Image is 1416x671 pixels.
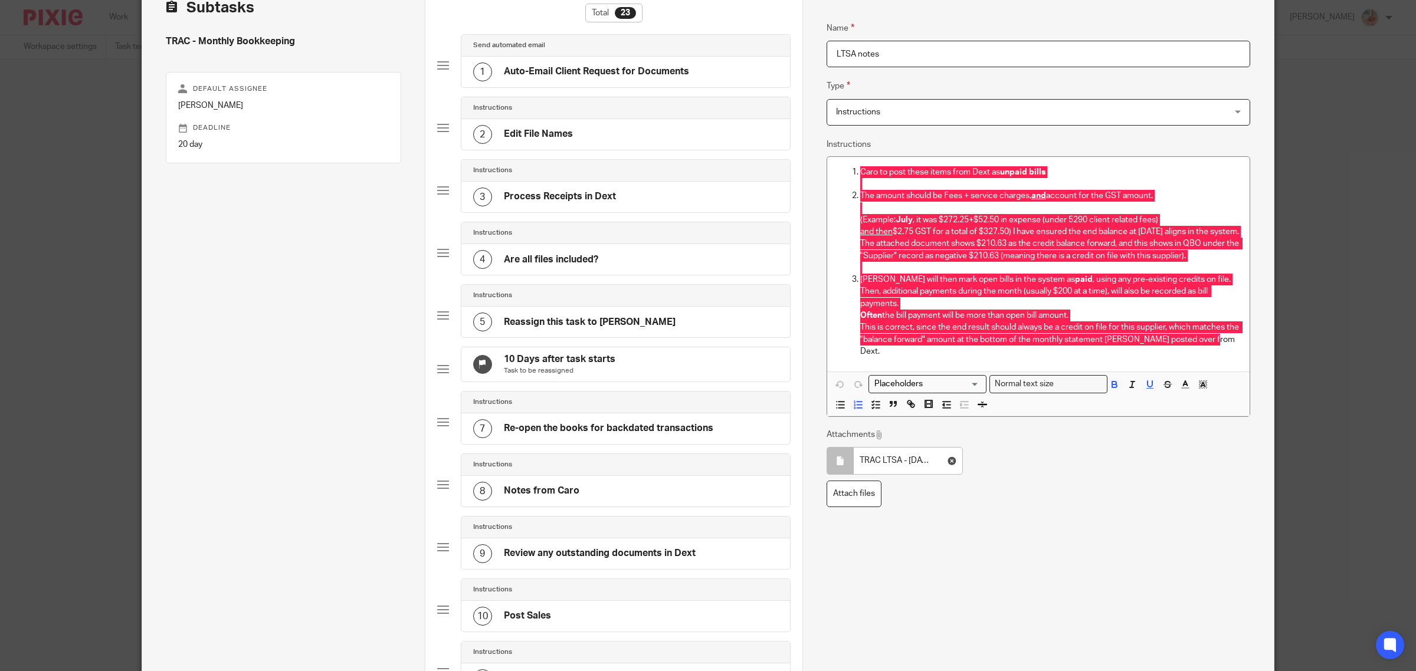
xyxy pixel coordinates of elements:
[473,166,512,175] h4: Instructions
[504,610,551,622] h4: Post Sales
[504,422,713,435] h4: Re-open the books for backdated transactions
[827,481,881,507] label: Attach files
[860,190,1240,202] p: The amount should be Fees + service charges, account for the GST amount.
[473,482,492,501] div: 8
[473,291,512,300] h4: Instructions
[860,238,1240,262] p: The attached document shows $210.63 as the credit balance forward, and this shows in QBO under th...
[178,123,389,133] p: Deadline
[989,375,1107,393] div: Text styles
[178,84,389,94] p: Default assignee
[504,65,689,78] h4: Auto-Email Client Request for Documents
[1075,275,1093,284] strong: paid
[504,353,615,366] h4: 10 Days after task starts
[860,274,1240,285] p: [PERSON_NAME] will then mark open bills in the system as , using any pre-existing credits on file.
[860,311,882,320] strong: Often
[827,429,884,440] p: Attachments
[473,125,492,144] div: 2
[473,397,512,407] h4: Instructions
[504,547,696,560] h4: Review any outstanding documents in Dext
[827,79,850,93] label: Type
[948,448,956,474] div: Remove
[1058,378,1100,390] input: Search for option
[473,250,492,269] div: 4
[473,228,512,238] h4: Instructions
[585,4,643,22] div: Total
[473,544,492,563] div: 9
[473,188,492,206] div: 3
[473,607,492,626] div: 10
[473,522,512,532] h4: Instructions
[870,378,979,390] input: Search for option
[504,316,676,328] h4: Reassign this task to [PERSON_NAME]
[827,21,854,35] label: Name
[868,375,986,393] div: Placeholders
[473,585,512,594] h4: Instructions
[992,378,1057,390] span: Normal text size
[615,7,636,19] div: 23
[504,128,573,140] h4: Edit File Names
[473,647,512,657] h4: Instructions
[504,190,616,203] h4: Process Receipts in Dext
[860,226,1240,238] p: $2.75 GST for a total of $327.50) I have ensured the end balance at [DATE] aligns in the system.
[473,41,545,50] h4: Send automated email
[827,139,871,150] label: Instructions
[473,103,512,113] h4: Instructions
[473,419,492,438] div: 7
[178,100,389,111] p: [PERSON_NAME]
[860,166,1240,178] p: Caro to post these items from Dext as
[504,485,579,497] h4: Notes from Caro
[178,139,389,150] p: 20 day
[989,375,1107,393] div: Search for option
[1031,192,1046,200] u: and
[860,214,1240,226] p: (Example: , it was $272.25+$52.50 in expense (under 5290 client related fees)
[860,455,930,466] p: TRAC LTSA - [DATE].pdf
[860,285,1240,310] p: Then, additional payments during the month (usually $200 at a time), will also be recorded as bil...
[860,228,893,236] u: and then
[1000,168,1045,176] strong: unpaid bills
[473,460,512,469] h4: Instructions
[860,310,1240,321] p: the bill payment will be more than open bill amount.
[473,313,492,331] div: 5
[166,35,401,48] h4: TRAC - Monthly Bookkeeping
[868,375,986,393] div: Search for option
[504,254,598,266] h4: Are all files included?
[860,321,1240,357] p: This is correct, since the end result should always be a credit on file for this supplier, which ...
[473,63,492,81] div: 1
[896,216,913,224] strong: July
[504,366,615,376] p: Task to be reassigned
[836,108,880,116] span: Instructions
